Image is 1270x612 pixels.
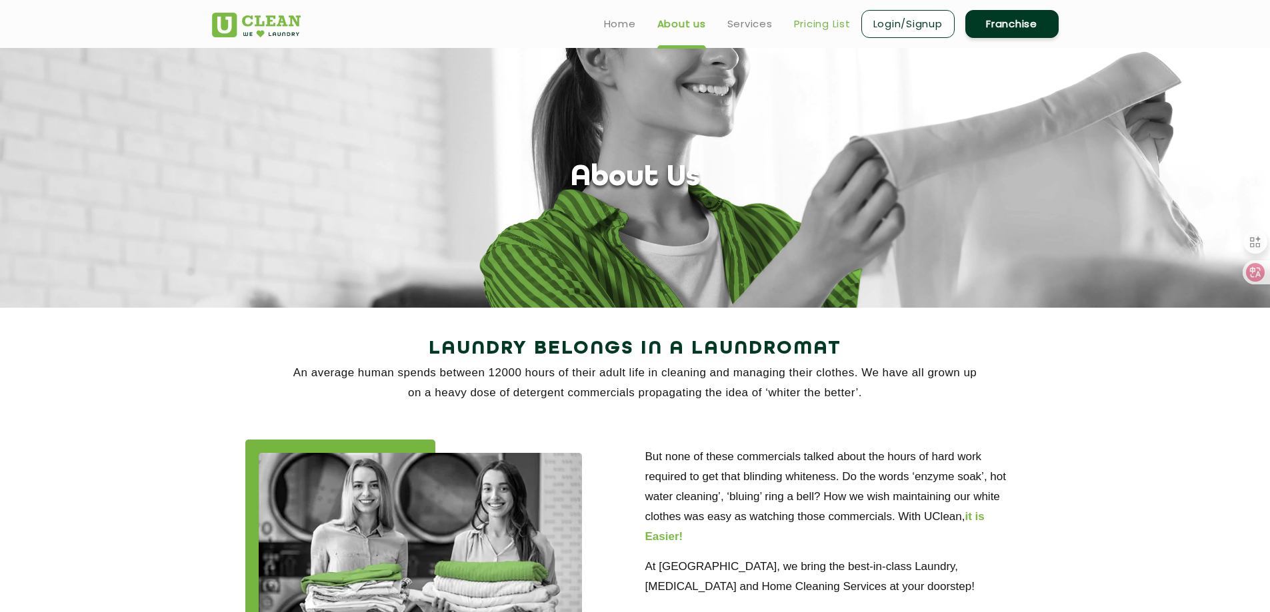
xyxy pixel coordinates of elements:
[645,447,1025,547] p: But none of these commercials talked about the hours of hard work required to get that blinding w...
[657,16,706,32] a: About us
[727,16,773,32] a: Services
[861,10,955,38] a: Login/Signup
[212,363,1059,403] p: An average human spends between 12000 hours of their adult life in cleaning and managing their cl...
[212,13,301,37] img: UClean Laundry and Dry Cleaning
[794,16,851,32] a: Pricing List
[965,10,1059,38] a: Franchise
[571,161,700,195] h1: About Us
[645,557,1025,597] p: At [GEOGRAPHIC_DATA], we bring the best-in-class Laundry, [MEDICAL_DATA] and Home Cleaning Servic...
[212,333,1059,365] h2: Laundry Belongs in a Laundromat
[604,16,636,32] a: Home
